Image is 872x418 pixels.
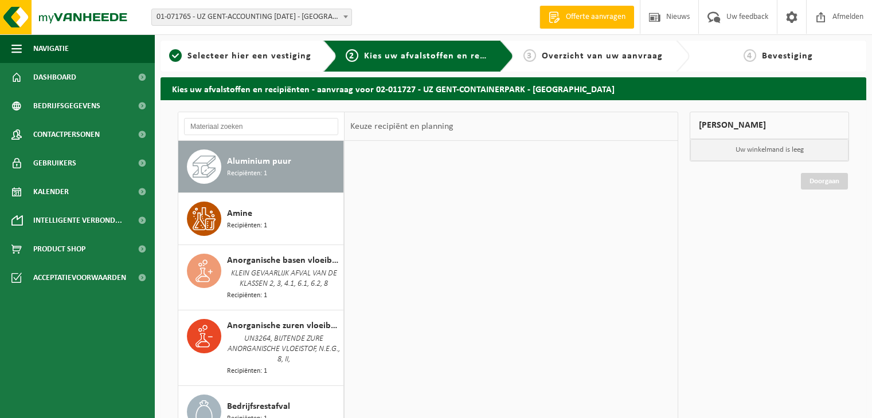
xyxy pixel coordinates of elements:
[364,52,522,61] span: Kies uw afvalstoffen en recipiënten
[169,49,182,62] span: 1
[227,254,341,267] span: Anorganische basen vloeibaar in kleinverpakking
[33,120,100,149] span: Contactpersonen
[563,11,628,23] span: Offerte aanvragen
[151,9,352,26] span: 01-071765 - UZ GENT-ACCOUNTING 0 BC - GENT
[801,173,848,190] a: Doorgaan
[227,366,267,377] span: Recipiënten: 1
[227,400,290,413] span: Bedrijfsrestafval
[166,49,314,63] a: 1Selecteer hier een vestiging
[187,52,311,61] span: Selecteer hier een vestiging
[227,267,341,290] span: KLEIN GEVAARLIJK AFVAL VAN DE KLASSEN 2, 3, 4.1, 6.1, 6.2, 8
[744,49,756,62] span: 4
[178,193,344,245] button: Amine Recipiënten: 1
[178,310,344,386] button: Anorganische zuren vloeibaar in kleinverpakking UN3264, BIJTENDE ZURE ANORGANISCHE VLOEISTOF, N.E...
[33,92,100,120] span: Bedrijfsgegevens
[33,206,122,235] span: Intelligente verbond...
[161,77,866,100] h2: Kies uw afvalstoffen en recipiënten - aanvraag voor 02-011727 - UZ GENT-CONTAINERPARK - [GEOGRAPH...
[762,52,813,61] span: Bevestiging
[227,220,267,231] span: Recipiënten: 1
[33,63,76,92] span: Dashboard
[227,207,252,220] span: Amine
[690,139,848,161] p: Uw winkelmand is leeg
[178,141,344,193] button: Aluminium puur Recipiënten: 1
[184,118,338,135] input: Materiaal zoeken
[542,52,663,61] span: Overzicht van uw aanvraag
[227,155,291,168] span: Aluminium puur
[227,319,341,333] span: Anorganische zuren vloeibaar in kleinverpakking
[33,235,85,263] span: Product Shop
[33,34,69,63] span: Navigatie
[227,290,267,301] span: Recipiënten: 1
[539,6,634,29] a: Offerte aanvragen
[346,49,358,62] span: 2
[523,49,536,62] span: 3
[690,112,849,139] div: [PERSON_NAME]
[152,9,351,25] span: 01-071765 - UZ GENT-ACCOUNTING 0 BC - GENT
[33,149,76,178] span: Gebruikers
[345,112,459,141] div: Keuze recipiënt en planning
[33,178,69,206] span: Kalender
[227,333,341,366] span: UN3264, BIJTENDE ZURE ANORGANISCHE VLOEISTOF, N.E.G., 8, II,
[178,245,344,310] button: Anorganische basen vloeibaar in kleinverpakking KLEIN GEVAARLIJK AFVAL VAN DE KLASSEN 2, 3, 4.1, ...
[33,263,126,292] span: Acceptatievoorwaarden
[227,168,267,179] span: Recipiënten: 1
